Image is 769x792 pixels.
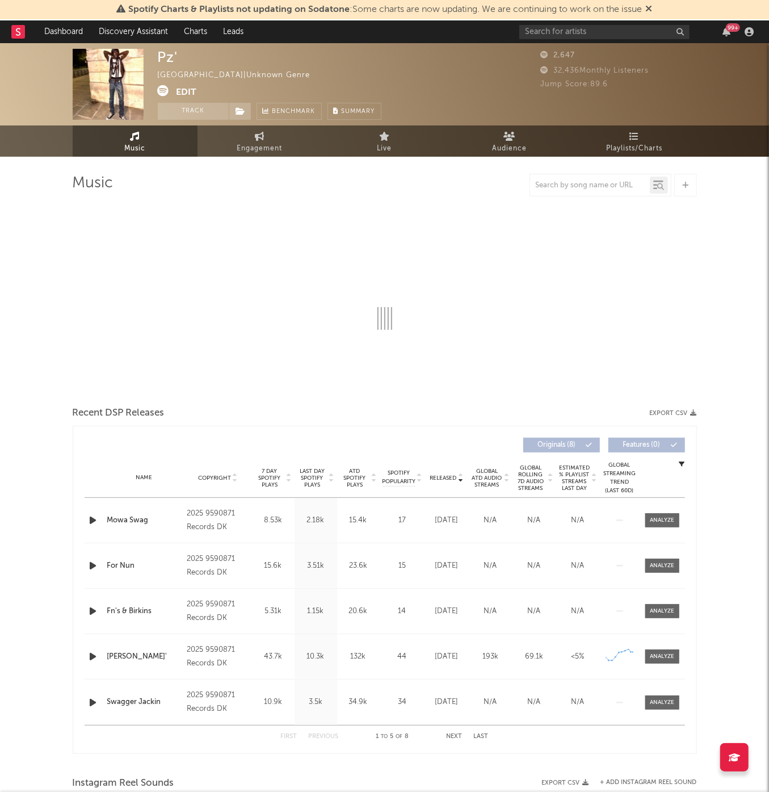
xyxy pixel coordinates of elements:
div: N/A [515,606,553,617]
div: Global Streaming Trend (Last 60D) [603,461,637,495]
div: Name [107,473,182,482]
span: : Some charts are now updating. We are continuing to work on the issue [129,5,642,14]
button: Export CSV [650,410,697,417]
div: N/A [472,606,510,617]
a: [PERSON_NAME]' [107,651,182,663]
span: Global Rolling 7D Audio Streams [515,464,547,492]
a: Charts [176,20,215,43]
button: Next [447,734,463,740]
div: 3.51k [297,560,334,572]
a: Discovery Assistant [91,20,176,43]
div: 20.6k [340,606,377,617]
button: Summary [327,103,381,120]
span: Music [124,142,145,156]
span: Summary [342,108,375,115]
a: Fn's & Birkins [107,606,182,617]
input: Search for artists [519,25,690,39]
div: N/A [559,697,597,708]
span: 2,647 [541,52,575,59]
span: Global ATD Audio Streams [472,468,503,488]
div: 1 5 8 [362,730,424,744]
div: N/A [472,560,510,572]
div: 69.1k [515,651,553,663]
span: Released [430,475,457,481]
div: N/A [559,515,597,526]
div: 193k [472,651,510,663]
button: Last [474,734,489,740]
button: Edit [177,85,197,99]
div: 99 + [726,23,740,32]
div: 15 [383,560,422,572]
a: Live [322,125,447,157]
div: 132k [340,651,377,663]
div: N/A [472,697,510,708]
span: Engagement [237,142,283,156]
div: 34 [383,697,422,708]
div: 1.15k [297,606,334,617]
div: [DATE] [428,560,466,572]
span: Playlists/Charts [606,142,662,156]
span: Benchmark [272,105,316,119]
div: 3.5k [297,697,334,708]
div: 2025 9590871 Records DK [187,507,249,534]
button: Features(0) [608,438,685,452]
div: 8.53k [255,515,292,526]
div: + Add Instagram Reel Sound [589,780,697,786]
span: Audience [492,142,527,156]
div: 44 [383,651,422,663]
span: Spotify Popularity [382,469,415,486]
a: Dashboard [36,20,91,43]
span: Last Day Spotify Plays [297,468,327,488]
span: Live [377,142,392,156]
span: Jump Score: 89.6 [541,81,608,88]
span: Originals ( 8 ) [531,442,583,449]
button: Export CSV [542,780,589,786]
div: N/A [559,606,597,617]
div: 43.7k [255,651,292,663]
div: 14 [383,606,422,617]
div: 15.6k [255,560,292,572]
a: Swagger Jackin [107,697,182,708]
a: Engagement [197,125,322,157]
div: 2.18k [297,515,334,526]
span: to [381,734,388,739]
div: N/A [472,515,510,526]
a: For Nun [107,560,182,572]
span: of [396,734,403,739]
a: Leads [215,20,251,43]
div: N/A [515,515,553,526]
div: 10.3k [297,651,334,663]
div: [DATE] [428,515,466,526]
div: N/A [515,697,553,708]
div: 23.6k [340,560,377,572]
div: [DATE] [428,697,466,708]
button: Previous [309,734,339,740]
div: 15.4k [340,515,377,526]
div: N/A [515,560,553,572]
span: Recent DSP Releases [73,407,165,420]
button: Originals(8) [523,438,600,452]
span: Features ( 0 ) [616,442,668,449]
a: Music [73,125,197,157]
span: Copyright [198,475,231,481]
div: 2025 9590871 Records DK [187,598,249,625]
button: Track [158,103,229,120]
div: [DATE] [428,606,466,617]
span: 32,436 Monthly Listeners [541,67,649,74]
div: 2025 9590871 Records DK [187,643,249,671]
button: First [281,734,297,740]
span: Spotify Charts & Playlists not updating on Sodatone [129,5,350,14]
span: 7 Day Spotify Plays [255,468,285,488]
div: [GEOGRAPHIC_DATA] | Unknown Genre [158,69,323,82]
div: [DATE] [428,651,466,663]
div: 10.9k [255,697,292,708]
button: + Add Instagram Reel Sound [600,780,697,786]
div: <5% [559,651,597,663]
a: Audience [447,125,572,157]
span: ATD Spotify Plays [340,468,370,488]
div: 5.31k [255,606,292,617]
div: 34.9k [340,697,377,708]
